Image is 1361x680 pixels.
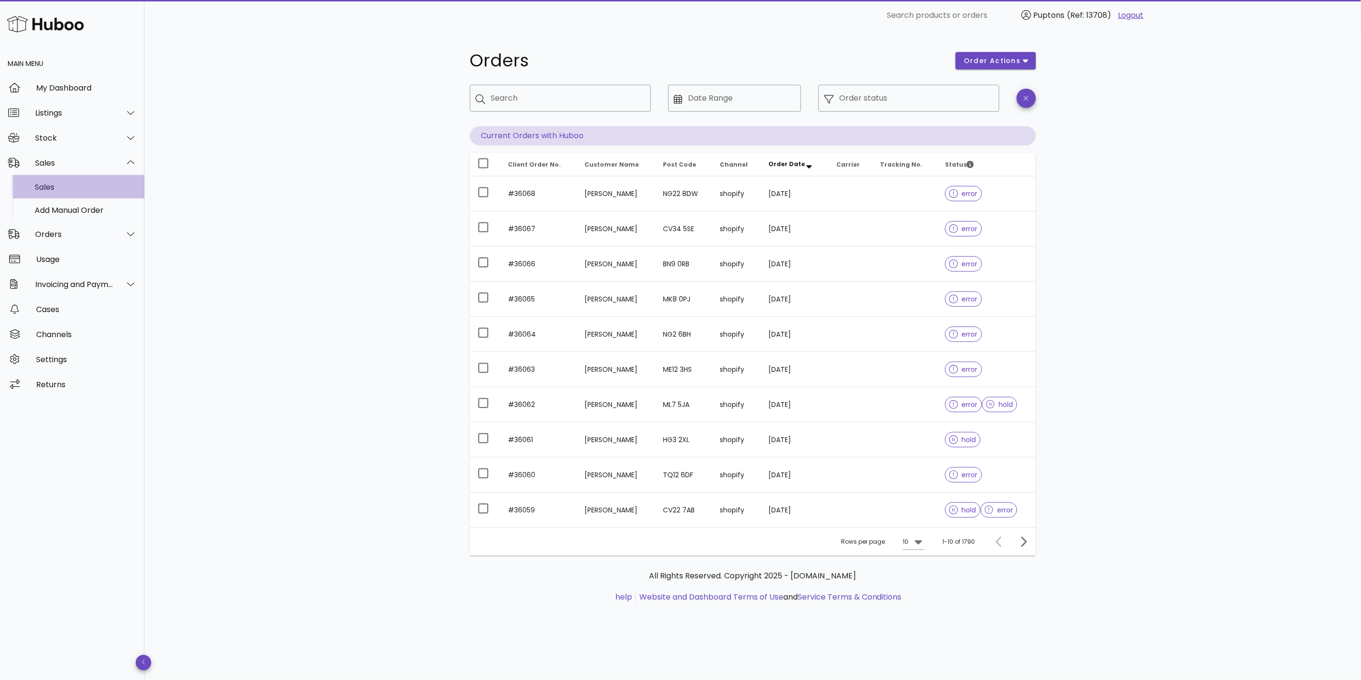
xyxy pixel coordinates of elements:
td: [DATE] [761,387,829,422]
td: HG3 2XL [656,422,713,458]
td: [PERSON_NAME] [577,211,656,247]
span: error [985,507,1013,513]
div: Invoicing and Payments [35,280,114,289]
th: Client Order No. [501,153,577,176]
th: Order Date: Sorted descending. Activate to remove sorting. [761,153,829,176]
span: Puptons [1034,10,1065,21]
span: Post Code [663,160,697,169]
span: error [949,471,978,478]
span: Carrier [837,160,860,169]
div: 10Rows per page: [903,534,924,549]
span: (Ref: 13708) [1067,10,1112,21]
td: #36061 [501,422,577,458]
td: #36063 [501,352,577,387]
td: [DATE] [761,176,829,211]
td: NG2 6BH [656,317,713,352]
td: [PERSON_NAME] [577,176,656,211]
div: Orders [35,230,114,239]
td: [DATE] [761,317,829,352]
span: error [949,225,978,232]
li: and [636,591,902,603]
button: order actions [956,52,1036,69]
td: #36059 [501,493,577,527]
th: Channel [712,153,761,176]
td: [PERSON_NAME] [577,422,656,458]
span: error [949,296,978,302]
span: Tracking No. [881,160,923,169]
span: Customer Name [585,160,639,169]
h1: Orders [470,52,945,69]
td: [PERSON_NAME] [577,493,656,527]
a: help [615,591,632,602]
div: 10 [903,537,909,546]
td: [PERSON_NAME] [577,387,656,422]
td: BN9 0RB [656,247,713,282]
div: Listings [35,108,114,118]
th: Tracking No. [873,153,938,176]
span: error [949,190,978,197]
div: 1-10 of 1790 [943,537,975,546]
div: Settings [36,355,137,364]
td: #36060 [501,458,577,493]
td: #36067 [501,211,577,247]
p: All Rights Reserved. Copyright 2025 - [DOMAIN_NAME] [478,570,1028,582]
td: shopify [712,422,761,458]
td: #36068 [501,176,577,211]
td: #36062 [501,387,577,422]
a: Logout [1118,10,1144,21]
td: shopify [712,211,761,247]
td: shopify [712,282,761,317]
a: Website and Dashboard Terms of Use [639,591,783,602]
div: Cases [36,305,137,314]
th: Customer Name [577,153,656,176]
span: error [949,401,978,408]
td: #36066 [501,247,577,282]
span: Channel [720,160,748,169]
td: [DATE] [761,458,829,493]
td: [DATE] [761,211,829,247]
td: [PERSON_NAME] [577,317,656,352]
td: [DATE] [761,422,829,458]
span: Order Date [768,160,805,168]
td: [PERSON_NAME] [577,458,656,493]
span: error [949,331,978,338]
span: hold [949,507,976,513]
td: shopify [712,176,761,211]
td: MK8 0PJ [656,282,713,317]
td: shopify [712,317,761,352]
td: #36065 [501,282,577,317]
div: Rows per page: [842,528,924,556]
th: Post Code [656,153,713,176]
td: ME12 3HS [656,352,713,387]
div: Sales [35,183,137,192]
div: Channels [36,330,137,339]
span: order actions [963,56,1021,66]
span: Status [945,160,974,169]
td: shopify [712,458,761,493]
td: [DATE] [761,352,829,387]
td: CV34 5SE [656,211,713,247]
td: NG22 8DW [656,176,713,211]
span: error [949,261,978,267]
p: Current Orders with Huboo [470,126,1036,145]
td: [DATE] [761,493,829,527]
div: Returns [36,380,137,389]
button: Next page [1015,533,1032,550]
td: [DATE] [761,282,829,317]
td: TQ12 6DF [656,458,713,493]
td: [PERSON_NAME] [577,247,656,282]
th: Carrier [829,153,873,176]
span: hold [949,436,976,443]
td: [PERSON_NAME] [577,282,656,317]
td: shopify [712,387,761,422]
td: [PERSON_NAME] [577,352,656,387]
span: Client Order No. [508,160,561,169]
div: Add Manual Order [35,206,137,215]
img: Huboo Logo [7,13,84,34]
div: My Dashboard [36,83,137,92]
td: [DATE] [761,247,829,282]
div: Sales [35,158,114,168]
td: CV22 7AB [656,493,713,527]
div: Stock [35,133,114,143]
td: shopify [712,493,761,527]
